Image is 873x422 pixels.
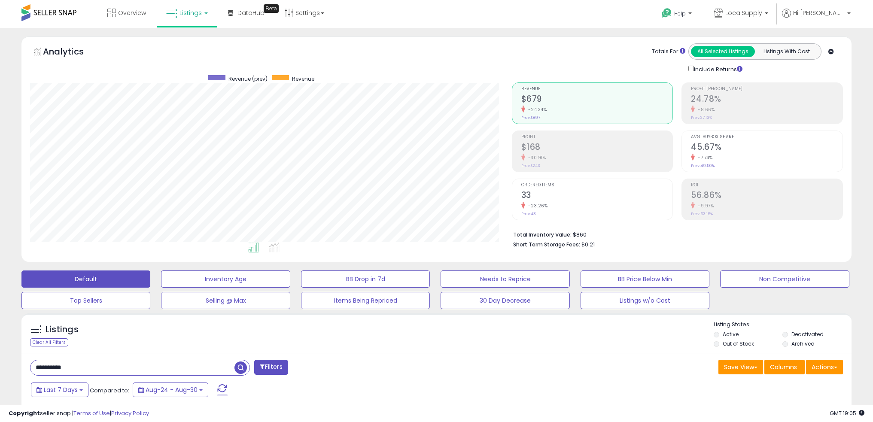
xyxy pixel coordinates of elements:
[111,409,149,417] a: Privacy Policy
[695,106,715,113] small: -8.66%
[652,48,685,56] div: Totals For
[830,409,864,417] span: 2025-09-7 19:05 GMT
[674,10,686,17] span: Help
[179,9,202,17] span: Listings
[682,64,753,74] div: Include Returns
[30,338,68,346] div: Clear All Filters
[441,270,569,288] button: Needs to Reprice
[691,190,843,202] h2: 56.86%
[714,321,852,329] p: Listing States:
[118,9,146,17] span: Overview
[90,386,129,395] span: Compared to:
[525,106,547,113] small: -24.34%
[691,87,843,91] span: Profit [PERSON_NAME]
[791,340,815,347] label: Archived
[21,292,150,309] button: Top Sellers
[521,163,540,168] small: Prev: $243
[521,87,673,91] span: Revenue
[513,229,836,239] li: $860
[264,4,279,13] div: Tooltip anchor
[691,115,712,120] small: Prev: 27.13%
[793,9,845,17] span: Hi [PERSON_NAME]
[581,240,595,249] span: $0.21
[525,203,548,209] small: -23.26%
[9,409,40,417] strong: Copyright
[161,270,290,288] button: Inventory Age
[521,115,540,120] small: Prev: $897
[791,331,824,338] label: Deactivated
[521,135,673,140] span: Profit
[764,360,805,374] button: Columns
[691,163,715,168] small: Prev: 49.50%
[770,363,797,371] span: Columns
[513,241,580,248] b: Short Term Storage Fees:
[581,270,709,288] button: BB Price Below Min
[691,94,843,106] h2: 24.78%
[31,383,88,397] button: Last 7 Days
[581,292,709,309] button: Listings w/o Cost
[521,183,673,188] span: Ordered Items
[228,75,268,82] span: Revenue (prev)
[720,270,849,288] button: Non Competitive
[21,270,150,288] button: Default
[806,360,843,374] button: Actions
[691,211,713,216] small: Prev: 63.16%
[691,183,843,188] span: ROI
[691,135,843,140] span: Avg. Buybox Share
[691,46,755,57] button: All Selected Listings
[513,231,572,238] b: Total Inventory Value:
[441,292,569,309] button: 30 Day Decrease
[695,155,712,161] small: -7.74%
[237,9,265,17] span: DataHub
[9,410,149,418] div: seller snap | |
[723,340,754,347] label: Out of Stock
[661,8,672,18] i: Get Help
[521,211,536,216] small: Prev: 43
[292,75,314,82] span: Revenue
[301,270,430,288] button: BB Drop in 7d
[133,383,208,397] button: Aug-24 - Aug-30
[146,386,198,394] span: Aug-24 - Aug-30
[525,155,546,161] small: -30.91%
[301,292,430,309] button: Items Being Repriced
[725,9,762,17] span: LocalSupply
[161,292,290,309] button: Selling @ Max
[521,142,673,154] h2: $168
[691,142,843,154] h2: 45.67%
[718,360,763,374] button: Save View
[695,203,714,209] small: -9.97%
[782,9,851,28] a: Hi [PERSON_NAME]
[655,1,700,28] a: Help
[43,46,100,60] h5: Analytics
[754,46,818,57] button: Listings With Cost
[723,331,739,338] label: Active
[521,94,673,106] h2: $679
[254,360,288,375] button: Filters
[521,190,673,202] h2: 33
[44,386,78,394] span: Last 7 Days
[73,409,110,417] a: Terms of Use
[46,324,79,336] h5: Listings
